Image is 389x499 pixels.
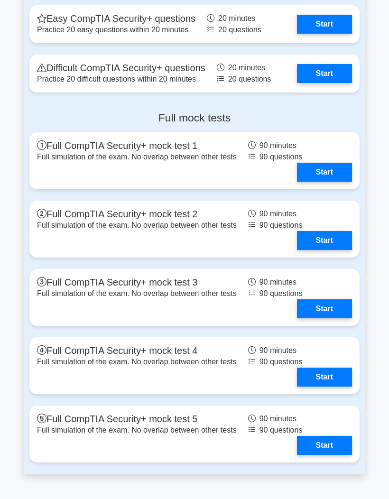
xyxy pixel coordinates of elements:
a: Start [297,231,352,250]
a: Start [297,163,352,182]
a: Start [297,299,352,318]
a: Start [297,15,352,34]
a: Start [297,368,352,387]
a: Start [297,64,352,83]
a: Start [297,436,352,455]
h4: Full mock tests [29,111,360,124]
